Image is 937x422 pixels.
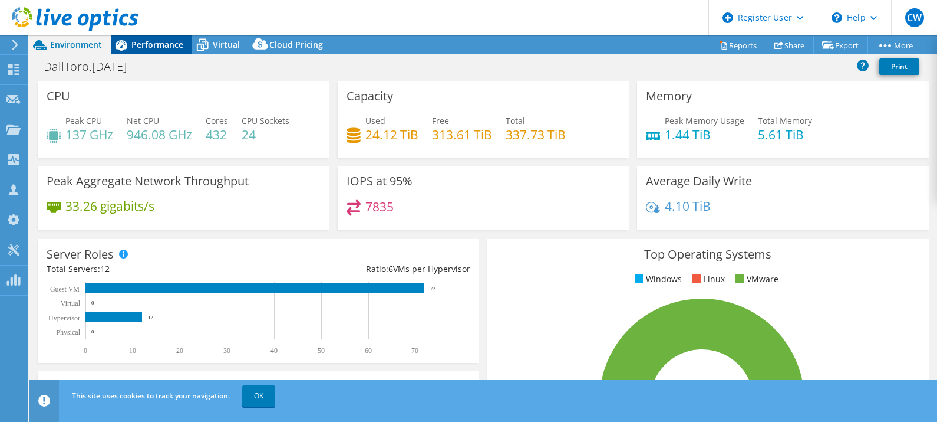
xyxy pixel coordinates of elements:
span: Net CPU [127,115,159,126]
li: VMware [733,273,778,286]
text: 0 [91,300,94,306]
span: CW [905,8,924,27]
text: 70 [411,346,418,355]
span: Environment [50,39,102,50]
h1: DallToro.[DATE] [38,60,145,73]
text: 40 [270,346,278,355]
h4: 5.61 TiB [758,128,812,141]
span: Free [432,115,449,126]
text: 72 [430,286,435,292]
h3: IOPS at 95% [347,175,413,188]
h4: 33.26 gigabits/s [65,199,154,212]
h3: Peak Aggregate Network Throughput [47,175,249,188]
span: Virtual [213,39,240,50]
h3: Memory [646,90,692,103]
span: This site uses cookies to track your navigation. [72,391,230,401]
h4: 137 GHz [65,128,113,141]
a: More [867,36,922,54]
span: CPU Sockets [242,115,289,126]
h4: 313.61 TiB [432,128,492,141]
h3: Capacity [347,90,393,103]
text: 50 [318,346,325,355]
text: 60 [365,346,372,355]
a: Reports [710,36,766,54]
h4: 432 [206,128,228,141]
a: Export [813,36,868,54]
text: 0 [91,329,94,335]
span: Total [506,115,525,126]
a: Print [879,58,919,75]
h3: Server Roles [47,248,114,261]
li: Windows [632,273,682,286]
h3: CPU [47,90,70,103]
div: Ratio: VMs per Hypervisor [258,263,470,276]
span: Cores [206,115,228,126]
h4: 24 [242,128,289,141]
li: Linux [689,273,725,286]
a: OK [242,385,275,407]
span: Performance [131,39,183,50]
span: Cloud Pricing [269,39,323,50]
svg: \n [832,12,842,23]
h4: 337.73 TiB [506,128,566,141]
text: Virtual [61,299,81,307]
text: Guest VM [50,285,80,293]
text: 12 [148,315,153,320]
span: 12 [100,263,110,274]
h3: Top Operating Systems [496,248,920,261]
span: Total Memory [758,115,812,126]
h4: 1.44 TiB [665,128,744,141]
div: Total Servers: [47,263,258,276]
text: Physical [56,328,80,336]
h3: Average Daily Write [646,175,752,188]
text: 10 [129,346,136,355]
text: 0 [84,346,87,355]
h4: 24.12 TiB [365,128,418,141]
span: 6 [388,263,393,274]
span: Peak Memory Usage [665,115,744,126]
h4: 7835 [365,200,394,213]
h4: 4.10 TiB [665,199,711,212]
text: 20 [176,346,183,355]
a: Share [766,36,814,54]
span: Used [365,115,385,126]
text: 30 [223,346,230,355]
h4: 946.08 GHz [127,128,192,141]
text: Hypervisor [48,314,80,322]
span: Peak CPU [65,115,102,126]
